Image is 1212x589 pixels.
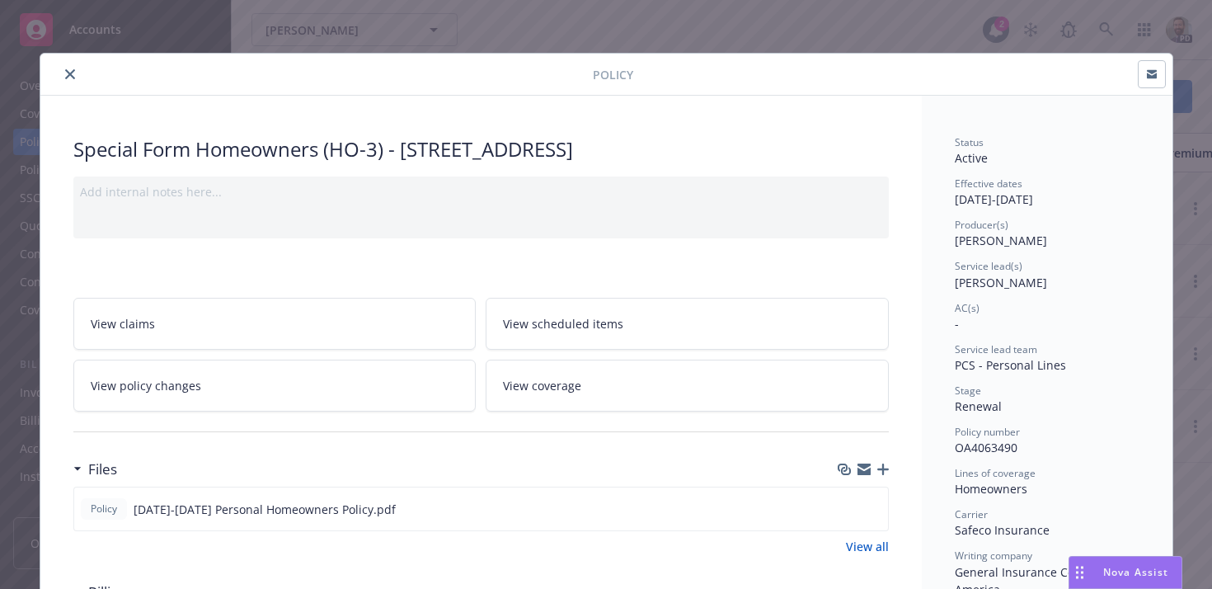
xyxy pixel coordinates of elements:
button: download file [840,501,853,518]
a: View coverage [486,360,889,412]
span: - [955,316,959,332]
button: preview file [867,501,881,518]
span: AC(s) [955,301,979,315]
span: Status [955,135,984,149]
span: Service lead(s) [955,259,1022,273]
span: Homeowners [955,481,1027,497]
span: Active [955,150,988,166]
span: [PERSON_NAME] [955,233,1047,248]
span: View scheduled items [503,315,623,332]
a: View claims [73,298,477,350]
a: View all [846,538,889,555]
a: View scheduled items [486,298,889,350]
div: Files [73,459,117,480]
div: Special Form Homeowners (HO-3) - [STREET_ADDRESS] [73,135,889,163]
span: Policy [593,66,633,83]
div: [DATE] - [DATE] [955,177,1139,208]
a: View policy changes [73,360,477,412]
button: Nova Assist [1069,556,1182,589]
span: Carrier [955,507,988,521]
span: Policy [87,502,120,516]
span: Effective dates [955,177,1022,191]
span: OA4063490 [955,440,1017,455]
span: Policy number [955,425,1020,439]
span: Lines of coverage [955,466,1036,480]
span: Renewal [955,398,1002,414]
span: [PERSON_NAME] [955,275,1047,290]
span: Service lead team [955,342,1037,356]
span: View policy changes [91,377,201,394]
span: PCS - Personal Lines [955,357,1066,373]
span: View coverage [503,377,581,394]
span: Writing company [955,549,1032,563]
h3: Files [88,459,117,480]
div: Add internal notes here... [80,183,882,200]
span: Nova Assist [1103,565,1168,579]
button: close [60,64,80,84]
span: Safeco Insurance [955,522,1050,538]
div: Drag to move [1069,557,1090,588]
span: Stage [955,384,981,398]
span: [DATE]-[DATE] Personal Homeowners Policy.pdf [134,501,396,518]
span: View claims [91,315,155,332]
span: Producer(s) [955,218,1008,232]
